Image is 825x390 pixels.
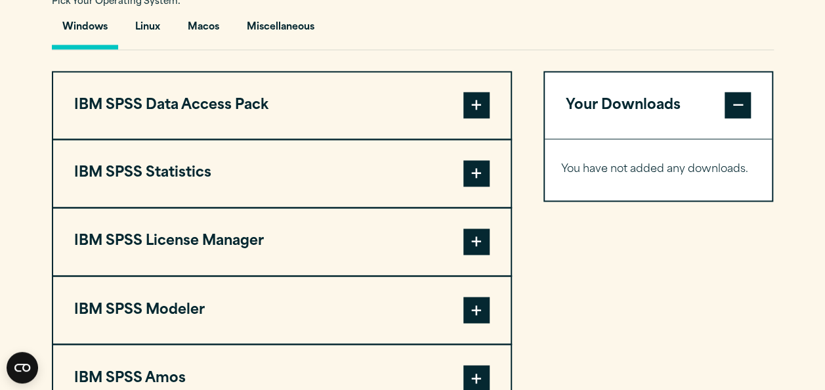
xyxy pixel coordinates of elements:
[53,72,511,139] button: IBM SPSS Data Access Pack
[561,160,756,179] p: You have not added any downloads.
[53,140,511,207] button: IBM SPSS Statistics
[236,12,325,49] button: Miscellaneous
[177,12,230,49] button: Macos
[545,72,772,139] button: Your Downloads
[52,12,118,49] button: Windows
[7,352,38,383] button: Open CMP widget
[125,12,171,49] button: Linux
[53,208,511,275] button: IBM SPSS License Manager
[545,139,772,200] div: Your Downloads
[53,276,511,343] button: IBM SPSS Modeler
